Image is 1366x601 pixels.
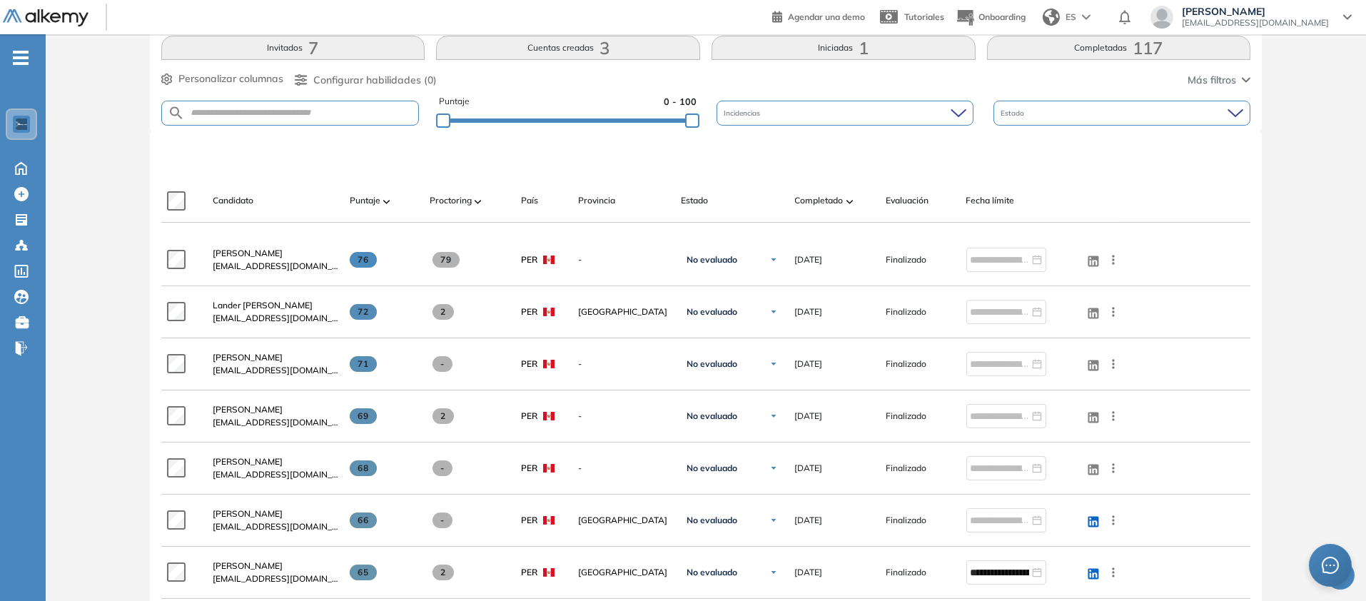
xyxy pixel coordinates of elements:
span: Puntaje [439,95,470,108]
span: - [578,410,669,423]
span: No evaluado [687,254,737,266]
span: 72 [350,304,378,320]
span: [DATE] [795,462,823,475]
span: 65 [350,565,378,580]
span: 66 [350,512,378,528]
span: [EMAIL_ADDRESS][DOMAIN_NAME] [213,468,338,481]
span: [PERSON_NAME] [1182,6,1329,17]
span: [PERSON_NAME] [213,508,283,519]
img: [missing "en.ARROW_ALT" translation] [846,200,854,204]
div: Incidencias [717,101,973,126]
div: Estado [993,101,1250,126]
span: [DATE] [795,305,823,318]
button: Cuentas creadas3 [436,36,700,60]
img: PER [543,308,555,316]
span: 2 [432,408,455,424]
span: Lander [PERSON_NAME] [213,300,313,310]
span: Finalizado [886,566,927,579]
span: [GEOGRAPHIC_DATA] [578,305,669,318]
span: - [578,253,669,266]
img: Ícono de flecha [769,412,778,420]
span: - [432,512,453,528]
button: Invitados7 [161,36,425,60]
img: PER [543,412,555,420]
span: Finalizado [886,514,927,527]
img: Ícono de flecha [769,568,778,577]
span: [PERSON_NAME] [213,404,283,415]
button: Más filtros [1188,73,1250,88]
span: [GEOGRAPHIC_DATA] [578,566,669,579]
span: No evaluado [687,306,737,318]
span: 2 [432,565,455,580]
span: País [521,194,538,207]
span: [DATE] [795,253,823,266]
span: 0 - 100 [664,95,697,108]
span: PER [521,566,537,579]
span: [PERSON_NAME] [213,456,283,467]
span: Estado [681,194,708,207]
span: Puntaje [350,194,380,207]
span: [EMAIL_ADDRESS][DOMAIN_NAME] [213,260,338,273]
span: Candidato [213,194,253,207]
img: [missing "en.ARROW_ALT" translation] [475,200,482,204]
span: PER [521,305,537,318]
span: - [578,462,669,475]
span: Estado [1001,108,1027,118]
img: PER [543,568,555,577]
span: 79 [432,252,460,268]
img: PER [543,256,555,264]
span: [GEOGRAPHIC_DATA] [578,514,669,527]
img: SEARCH_ALT [168,104,185,122]
span: [DATE] [795,566,823,579]
a: [PERSON_NAME] [213,560,338,572]
span: 69 [350,408,378,424]
img: PER [543,464,555,473]
span: Proctoring [430,194,472,207]
img: Ícono de flecha [769,464,778,473]
span: [EMAIL_ADDRESS][DOMAIN_NAME] [213,416,338,429]
span: 68 [350,460,378,476]
span: ES [1066,11,1076,24]
span: Finalizado [886,253,927,266]
span: [DATE] [795,358,823,370]
span: 2 [432,304,455,320]
img: world [1043,9,1060,26]
span: Finalizado [886,305,927,318]
button: Configurar habilidades (0) [295,73,437,88]
span: Más filtros [1188,73,1236,88]
img: Logo [3,9,88,27]
span: No evaluado [687,410,737,422]
span: 71 [350,356,378,372]
span: No evaluado [687,567,737,578]
span: No evaluado [687,515,737,526]
span: - [432,460,453,476]
span: Configurar habilidades (0) [313,73,437,88]
span: Agendar una demo [788,11,865,22]
a: [PERSON_NAME] [213,507,338,520]
a: [PERSON_NAME] [213,455,338,468]
img: Ícono de flecha [769,360,778,368]
span: Personalizar columnas [178,71,283,86]
i: - [13,56,29,59]
span: Tutoriales [904,11,944,22]
a: [PERSON_NAME] [213,403,338,416]
img: https://assets.alkemy.org/workspaces/1802/d452bae4-97f6-47ab-b3bf-1c40240bc960.jpg [16,118,27,130]
span: Provincia [578,194,615,207]
img: Ícono de flecha [769,256,778,264]
button: Personalizar columnas [161,71,283,86]
span: PER [521,358,537,370]
img: arrow [1082,14,1091,20]
span: [DATE] [795,514,823,527]
span: PER [521,462,537,475]
span: - [578,358,669,370]
span: Fecha límite [966,194,1015,207]
span: Incidencias [724,108,763,118]
a: Agendar una demo [772,7,865,24]
span: [DATE] [795,410,823,423]
a: Lander [PERSON_NAME] [213,299,338,312]
span: 76 [350,252,378,268]
span: Finalizado [886,410,927,423]
span: Evaluación [886,194,929,207]
img: PER [543,360,555,368]
button: Onboarding [956,2,1026,33]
